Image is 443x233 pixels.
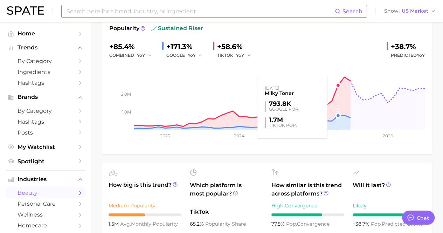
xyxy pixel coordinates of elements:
span: sustained riser [151,24,203,33]
span: How big is this trend? [109,181,181,198]
span: by Category [18,58,74,64]
img: SPATE [7,6,44,15]
a: by Category [6,56,85,67]
span: wellness [18,211,74,218]
span: Home [18,30,74,37]
div: 5 / 10 [109,213,181,216]
button: Industries [6,174,85,185]
span: homecare [18,222,74,229]
div: +38.7% [391,41,425,52]
span: Spotlight [18,158,74,165]
span: popularity share [205,221,246,227]
button: YoY [188,51,203,60]
a: Ingredients [6,67,85,77]
a: homecare [6,220,85,231]
span: Hashtags [18,118,74,125]
a: Spotlight [6,156,85,167]
input: Search here for a brand, industry, or ingredient [66,5,335,17]
img: sustained riser [151,26,157,31]
span: convergence [286,221,330,227]
span: My Watchlist [18,144,74,150]
button: YoY [236,51,251,60]
div: combined [109,51,157,60]
div: Likely [353,201,425,210]
button: YoY [137,51,152,60]
span: YoY [236,52,244,58]
div: +171.3% [166,41,207,52]
a: Posts [6,127,85,138]
a: My Watchlist [6,142,85,152]
span: YoY [137,52,145,58]
span: Search [342,8,362,15]
tspan: 2026 [383,133,393,138]
div: GOOGLE [166,51,207,60]
button: ShowUS Market [382,7,438,16]
span: Hashtags [18,80,74,86]
span: beauty [18,190,74,196]
span: Which platform is most popular? [190,181,263,204]
span: Predicted [391,51,425,60]
span: Show [384,9,400,13]
div: 7 / 10 [353,213,425,216]
span: 77.5% [271,221,286,227]
a: Hashtags [6,116,85,127]
span: Ingredients [18,69,74,75]
a: Hashtags [6,77,85,88]
span: YoY [188,52,196,58]
button: Brands [6,92,85,102]
span: by Category [18,108,74,114]
button: Trends [6,42,85,53]
span: How similar is this trend across platforms? [271,181,344,198]
div: High Convergence [271,201,344,210]
span: personal care [18,200,74,207]
div: Medium Popularity [109,201,181,210]
a: Home [6,28,85,39]
span: monthly popularity [120,221,178,227]
tspan: 2023 [160,133,170,138]
span: YoY [417,53,425,58]
span: Brands [18,94,74,100]
tspan: 2025 [309,133,319,138]
span: Popularity [109,24,139,33]
a: beauty [6,187,85,198]
span: US Market [402,9,428,13]
span: Industries [18,176,74,183]
a: wellness [6,209,85,220]
div: +85.4% [109,41,157,52]
a: personal care [6,198,85,209]
abbr: average [120,221,131,227]
span: predicted growth [371,221,425,227]
span: +38.7% [353,221,371,227]
abbr: popularity index [371,221,382,227]
span: 1.5m [109,221,120,227]
span: TikTok [190,208,263,216]
div: TIKTOK [217,51,256,60]
tspan: 2024 [234,133,244,138]
span: Trends [18,44,74,51]
div: +58.6% [217,41,256,52]
a: by Category [6,105,85,116]
span: Will it last? [353,181,425,198]
span: Posts [18,129,74,136]
span: 65.2% [190,221,205,227]
div: 7 / 10 [271,213,344,216]
abbr: popularity index [286,221,297,227]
